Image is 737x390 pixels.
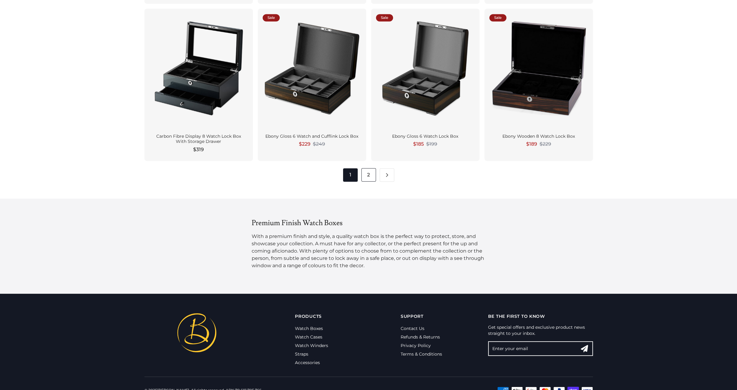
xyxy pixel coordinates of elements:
p: With a premium finish and style, a quality watch box is the perfect way to protect, store, and sh... [252,233,486,269]
p: Products [295,313,328,319]
div: Carbon Fibre Display 8 Watch Lock Box With Storage Drawer [152,134,246,144]
span: $199 [426,141,437,147]
a: Carbon Fibre Display 8 Watch Lock Box With Storage Drawer $319 [144,9,253,161]
div: Ebony Wooden 8 Watch Lock Box [492,134,586,139]
div: Sale [489,14,506,21]
a: Watch Boxes [295,326,323,331]
input: Enter your email [488,341,593,356]
button: Search [576,341,593,356]
span: 1 [343,168,358,182]
a: Watch Winders [295,343,328,348]
span: $229 [299,140,310,148]
a: Sale Ebony Gloss 6 Watch Lock Box $185 $199 [371,9,480,161]
h2: Premium Finish Watch Boxes [252,218,486,228]
a: Watch Cases [295,334,322,340]
a: Refunds & Returns [401,334,440,340]
p: Get special offers and exclusive product news straight to your inbox. [488,324,593,336]
span: $249 [313,141,325,147]
span: $229 [540,141,551,147]
div: Ebony Gloss 6 Watch and Cufflink Lock Box [265,134,359,139]
a: Straps [295,351,308,357]
span: $189 [526,140,537,148]
span: $319 [193,146,204,153]
a: Terms & Conditions [401,351,442,357]
a: Privacy Policy [401,343,431,348]
a: Accessories [295,360,320,365]
div: Sale [263,14,280,21]
nav: Pagination [343,168,394,182]
span: $185 [413,140,424,148]
a: Contact Us [401,326,424,331]
a: Sale Ebony Gloss 6 Watch and Cufflink Lock Box $229 $249 [258,9,366,161]
p: Be the first to know [488,313,593,319]
div: Sale [376,14,393,21]
a: Sale Ebony Wooden 8 Watch Lock Box $189 $229 [484,9,593,161]
a: 2 [361,168,376,182]
p: Support [401,313,442,319]
div: Ebony Gloss 6 Watch Lock Box [378,134,472,139]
